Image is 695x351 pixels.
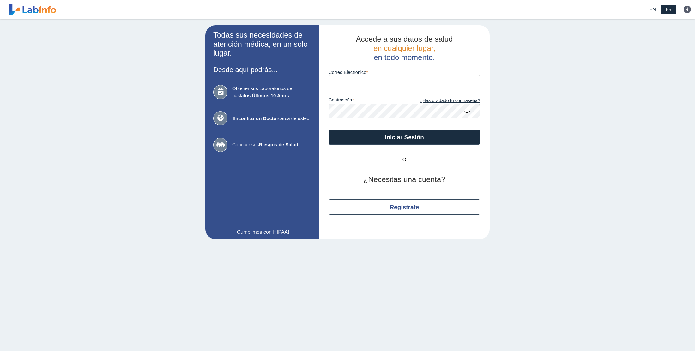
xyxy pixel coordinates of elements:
a: ES [661,5,676,14]
a: ¿Has olvidado tu contraseña? [404,97,480,104]
label: contraseña [329,97,404,104]
span: en cualquier lugar, [373,44,435,52]
b: Encontrar un Doctor [232,116,278,121]
span: Conocer sus [232,141,311,148]
b: los Últimos 10 Años [244,93,289,98]
a: EN [645,5,661,14]
span: Obtener sus Laboratorios de hasta [232,85,311,99]
b: Riesgos de Salud [259,142,298,147]
h2: Todas sus necesidades de atención médica, en un solo lugar. [213,31,311,58]
span: cerca de usted [232,115,311,122]
label: Correo Electronico [329,70,480,75]
button: Regístrate [329,199,480,215]
span: en todo momento. [374,53,435,62]
h3: Desde aquí podrás... [213,66,311,74]
a: ¡Cumplimos con HIPAA! [213,228,311,236]
button: Iniciar Sesión [329,130,480,145]
span: O [385,156,423,164]
h2: ¿Necesitas una cuenta? [329,175,480,184]
iframe: Help widget launcher [639,326,688,344]
span: Accede a sus datos de salud [356,35,453,43]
